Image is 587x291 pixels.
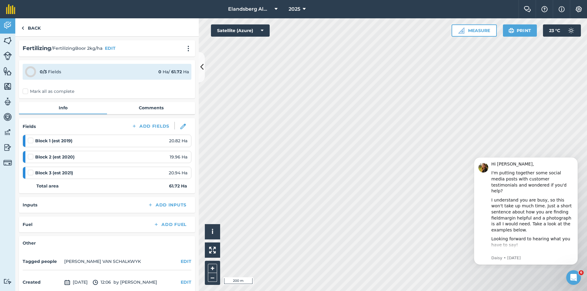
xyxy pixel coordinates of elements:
[35,169,73,176] strong: Block 3 (est 2021)
[6,4,15,14] img: fieldmargin Logo
[64,258,141,265] li: [PERSON_NAME] VAN SCHALKWYK
[170,154,187,160] span: 19.96 Ha
[40,69,47,75] strong: 0 / 3
[23,279,62,286] h4: Created
[23,44,51,53] h2: Fertilizing
[3,128,12,137] img: svg+xml;base64,PD94bWwgdmVyc2lvbj0iMS4wIiBlbmNvZGluZz0idXRmLTgiPz4KPCEtLSBHZW5lcmF0b3I6IEFkb2JlIE...
[579,270,584,275] span: 6
[559,5,565,13] img: svg+xml;base64,PHN2ZyB4bWxucz0iaHR0cDovL3d3dy53My5vcmcvMjAwMC9zdmciIHdpZHRoPSIxNyIgaGVpZ2h0PSIxNy...
[3,82,12,91] img: svg+xml;base64,PHN2ZyB4bWxucz0iaHR0cDovL3d3dy53My5vcmcvMjAwMC9zdmciIHdpZHRoPSI1NiIgaGVpZ2h0PSI2MC...
[158,69,161,75] strong: 0
[19,102,107,114] a: Info
[452,24,497,37] button: Measure
[289,5,300,13] span: 2025
[35,137,72,144] strong: Block 1 (est 2019)
[143,201,191,209] button: Add Inputs
[465,152,587,268] iframe: Intercom notifications message
[171,69,182,75] strong: 61.72
[524,6,531,12] img: Two speech bubbles overlapping with the left bubble in the forefront
[3,97,12,106] img: svg+xml;base64,PD94bWwgdmVyc2lvbj0iMS4wIiBlbmNvZGluZz0idXRmLTgiPz4KPCEtLSBHZW5lcmF0b3I6IEFkb2JlIE...
[208,273,217,282] button: –
[64,279,70,286] img: svg+xml;base64,PD94bWwgdmVyc2lvbj0iMS4wIiBlbmNvZGluZz0idXRmLTgiPz4KPCEtLSBHZW5lcmF0b3I6IEFkb2JlIE...
[3,112,12,122] img: svg+xml;base64,PD94bWwgdmVyc2lvbj0iMS4wIiBlbmNvZGluZz0idXRmLTgiPz4KPCEtLSBHZW5lcmF0b3I6IEFkb2JlIE...
[566,270,581,285] iframe: Intercom live chat
[575,6,582,12] img: A cog icon
[23,221,32,228] h4: Fuel
[212,228,213,235] span: i
[64,279,88,286] span: [DATE]
[107,102,195,114] a: Comments
[3,158,12,167] img: svg+xml;base64,PD94bWwgdmVyc2lvbj0iMS4wIiBlbmNvZGluZz0idXRmLTgiPz4KPCEtLSBHZW5lcmF0b3I6IEFkb2JlIE...
[169,137,187,144] span: 20.82 Ha
[205,224,220,239] button: i
[185,45,192,52] img: svg+xml;base64,PHN2ZyB4bWxucz0iaHR0cDovL3d3dy53My5vcmcvMjAwMC9zdmciIHdpZHRoPSIyMCIgaGVpZ2h0PSIyNC...
[458,27,464,34] img: Ruler icon
[228,5,272,13] span: Elandsberg Almonds
[169,183,187,189] strong: 61.72 Ha
[565,24,577,37] img: svg+xml;base64,PD94bWwgdmVyc2lvbj0iMS4wIiBlbmNvZGluZz0idXRmLTgiPz4KPCEtLSBHZW5lcmF0b3I6IEFkb2JlIE...
[180,124,186,129] img: svg+xml;base64,PHN2ZyB3aWR0aD0iMTgiIGhlaWdodD0iMTgiIHZpZXdCb3g9IjAgMCAxOCAxOCIgZmlsbD0ibm9uZSIgeG...
[503,24,537,37] button: Print
[3,21,12,30] img: svg+xml;base64,PD94bWwgdmVyc2lvbj0iMS4wIiBlbmNvZGluZz0idXRmLTgiPz4KPCEtLSBHZW5lcmF0b3I6IEFkb2JlIE...
[105,45,116,52] button: EDIT
[40,68,61,75] div: Fields
[3,36,12,45] img: svg+xml;base64,PHN2ZyB4bWxucz0iaHR0cDovL3d3dy53My5vcmcvMjAwMC9zdmciIHdpZHRoPSI1NiIgaGVpZ2h0PSI2MC...
[23,88,74,95] label: Mark all as complete
[23,123,36,130] h4: Fields
[23,240,191,246] h4: Other
[169,169,187,176] span: 20.94 Ha
[93,279,98,286] img: svg+xml;base64,PD94bWwgdmVyc2lvbj0iMS4wIiBlbmNvZGluZz0idXRmLTgiPz4KPCEtLSBHZW5lcmF0b3I6IEFkb2JlIE...
[543,24,581,37] button: 23 °C
[211,24,270,37] button: Satellite (Azure)
[35,154,75,160] strong: Block 2 (est 2020)
[149,220,191,229] button: Add Fuel
[21,24,24,32] img: svg+xml;base64,PHN2ZyB4bWxucz0iaHR0cDovL3d3dy53My5vcmcvMjAwMC9zdmciIHdpZHRoPSI5IiBoZWlnaHQ9IjI0Ii...
[181,279,191,286] button: EDIT
[541,6,548,12] img: A question mark icon
[209,247,216,253] img: Four arrows, one pointing top left, one top right, one bottom right and the last bottom left
[3,278,12,284] img: svg+xml;base64,PD94bWwgdmVyc2lvbj0iMS4wIiBlbmNvZGluZz0idXRmLTgiPz4KPCEtLSBHZW5lcmF0b3I6IEFkb2JlIE...
[23,258,62,265] h4: Tagged people
[3,52,12,60] img: svg+xml;base64,PD94bWwgdmVyc2lvbj0iMS4wIiBlbmNvZGluZz0idXRmLTgiPz4KPCEtLSBHZW5lcmF0b3I6IEFkb2JlIE...
[93,279,111,286] span: 12:06
[508,27,514,34] img: svg+xml;base64,PHN2ZyB4bWxucz0iaHR0cDovL3d3dy53My5vcmcvMjAwMC9zdmciIHdpZHRoPSIxOSIgaGVpZ2h0PSIyNC...
[3,143,12,152] img: svg+xml;base64,PD94bWwgdmVyc2lvbj0iMS4wIiBlbmNvZGluZz0idXRmLTgiPz4KPCEtLSBHZW5lcmF0b3I6IEFkb2JlIE...
[127,122,174,130] button: Add Fields
[51,45,102,52] span: / FertilizingBoor 2kg/ha
[549,24,560,37] span: 23 ° C
[3,67,12,76] img: svg+xml;base64,PHN2ZyB4bWxucz0iaHR0cDovL3d3dy53My5vcmcvMjAwMC9zdmciIHdpZHRoPSI1NiIgaGVpZ2h0PSI2MC...
[181,258,191,265] button: EDIT
[15,18,47,36] a: Back
[158,68,189,75] div: Ha / Ha
[36,183,59,189] strong: Total area
[208,264,217,273] button: +
[23,202,37,208] h4: Inputs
